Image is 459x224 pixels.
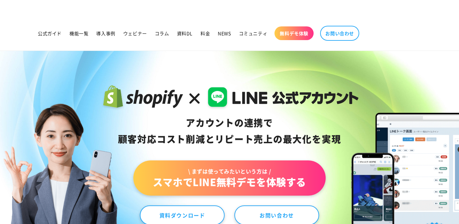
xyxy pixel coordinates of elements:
span: コラム [155,30,169,36]
span: 資料DL [177,30,193,36]
span: ウェビナー [123,30,147,36]
a: 導入事例 [92,26,119,40]
a: 料金 [197,26,214,40]
span: コミュニティ [239,30,268,36]
a: コミュニティ [235,26,272,40]
span: \ まずは使ってみたいという方は / [153,168,306,175]
span: 公式ガイド [38,30,62,36]
a: 資料DL [173,26,197,40]
a: 無料デモ体験 [274,26,314,40]
a: NEWS [214,26,235,40]
div: アカウントの連携で 顧客対応コスト削減と リピート売上の 最大化を実現 [100,115,359,147]
span: 導入事例 [96,30,115,36]
a: コラム [151,26,173,40]
a: お問い合わせ [320,26,359,41]
span: 料金 [200,30,210,36]
span: お問い合わせ [325,30,354,36]
span: NEWS [218,30,231,36]
a: ウェビナー [119,26,151,40]
a: 公式ガイド [34,26,66,40]
span: 機能一覧 [69,30,88,36]
a: 機能一覧 [66,26,92,40]
span: 無料デモ体験 [280,30,308,36]
a: \ まずは使ってみたいという方は /スマホでLINE無料デモを体験する [133,160,326,196]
